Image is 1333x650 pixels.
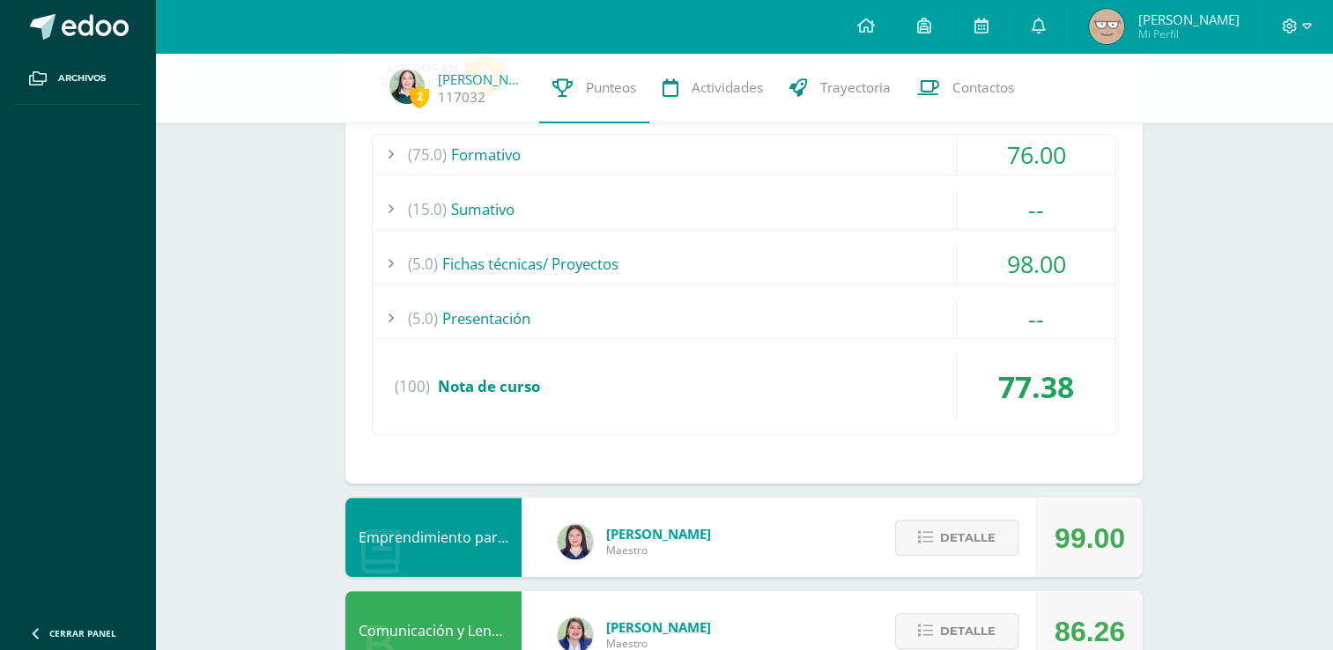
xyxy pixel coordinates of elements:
span: Contactos [952,78,1014,97]
span: (5.0) [408,299,438,338]
div: Emprendimiento para la Productividad [345,498,522,577]
div: Formativo [373,135,1115,174]
img: cc3a47114ec549f5acc0a5e2bcb9fd2f.png [1089,9,1124,44]
a: 117032 [438,88,485,107]
span: Actividades [692,78,763,97]
span: (5.0) [408,244,438,284]
div: -- [957,299,1115,338]
a: Contactos [904,53,1027,123]
button: Detalle [895,520,1018,556]
span: [PERSON_NAME] [1137,11,1239,28]
span: [PERSON_NAME] [606,525,711,543]
button: Detalle [895,613,1018,649]
span: Nota de curso [438,376,540,396]
span: (75.0) [408,135,447,174]
span: (15.0) [408,189,447,229]
span: (100) [395,353,430,420]
span: Detalle [940,521,996,554]
span: Trayectoria [820,78,891,97]
span: Maestro [606,543,711,558]
div: 99.00 [1055,499,1125,578]
a: Trayectoria [776,53,904,123]
a: Actividades [649,53,776,123]
span: [PERSON_NAME] [606,618,711,636]
div: Presentación [373,299,1115,338]
span: 2 [410,85,429,107]
img: a452c7054714546f759a1a740f2e8572.png [558,524,593,559]
a: Punteos [539,53,649,123]
div: Fichas técnicas/ Proyectos [373,244,1115,284]
a: Archivos [14,53,141,105]
div: -- [957,189,1115,229]
div: 76.00 [957,135,1115,174]
div: 98.00 [957,244,1115,284]
div: Sumativo [373,189,1115,229]
a: [PERSON_NAME] [438,70,526,88]
span: Detalle [940,615,996,647]
span: Cerrar panel [49,627,116,639]
img: a1bd628bc8d77c2df3a53a2f900e792b.png [389,69,425,104]
span: Archivos [58,71,106,85]
span: Punteos [586,78,636,97]
div: 77.38 [957,353,1115,420]
span: Mi Perfil [1137,26,1239,41]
